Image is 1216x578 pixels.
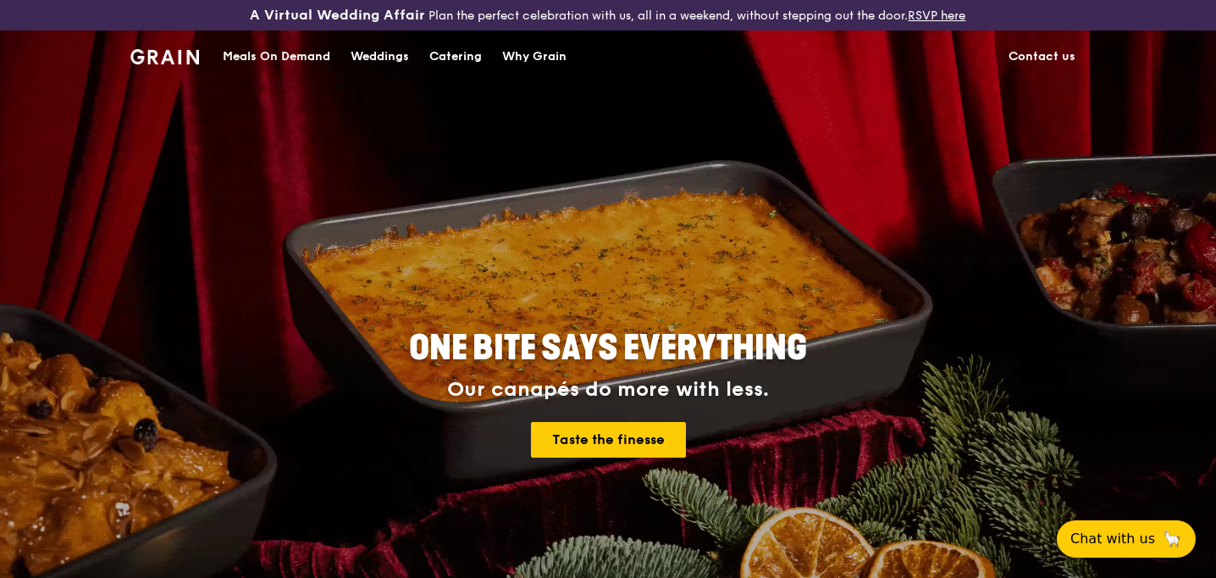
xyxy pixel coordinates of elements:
div: Meals On Demand [223,31,330,82]
a: Contact us [998,31,1086,82]
div: Catering [429,31,482,82]
a: Weddings [340,31,419,82]
a: GrainGrain [130,30,199,81]
h3: A Virtual Wedding Affair [250,7,425,24]
a: Why Grain [492,31,577,82]
span: 🦙 [1162,529,1182,549]
a: Taste the finesse [531,422,686,458]
a: Catering [419,31,492,82]
a: RSVP here [908,8,965,23]
button: Chat with us🦙 [1057,520,1196,558]
img: Grain [130,49,199,64]
div: Weddings [351,31,409,82]
div: Our canapés do more with less. [303,378,913,402]
span: Chat with us [1070,529,1155,549]
div: Why Grain [502,31,567,82]
span: ONE BITE SAYS EVERYTHING [409,328,807,369]
div: Plan the perfect celebration with us, all in a weekend, without stepping out the door. [202,7,1013,24]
